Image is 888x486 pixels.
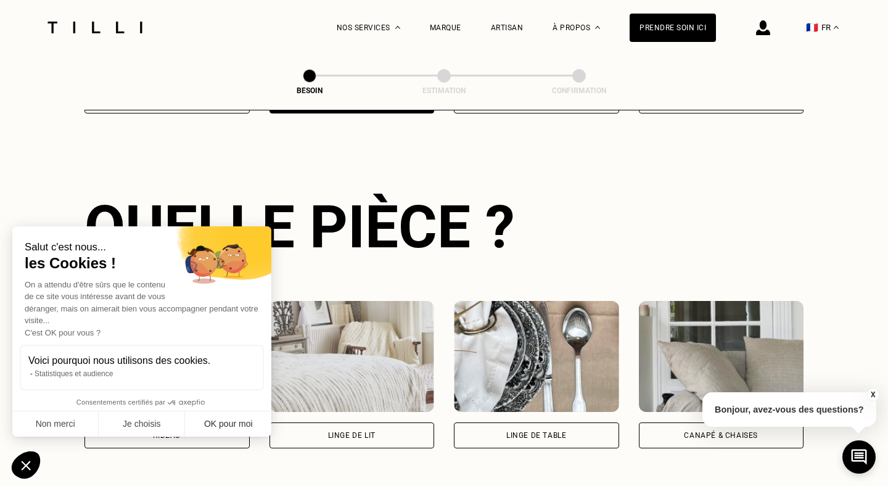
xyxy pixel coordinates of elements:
img: icône connexion [756,20,770,35]
button: X [866,388,879,402]
div: Linge de lit [328,432,376,439]
div: Quelle pièce ? [84,192,804,262]
p: Bonjour, avez-vous des questions? [702,392,876,427]
a: Marque [430,23,461,32]
div: Besoin [248,86,371,95]
img: Tilli retouche votre Linge de table [454,301,619,412]
img: Tilli retouche votre Canapé & chaises [639,301,804,412]
img: Menu déroulant à propos [595,26,600,29]
a: Prendre soin ici [630,14,716,42]
div: Linge de table [506,432,566,439]
div: Confirmation [517,86,641,95]
img: Menu déroulant [395,26,400,29]
div: Canapé & chaises [684,432,758,439]
img: Logo du service de couturière Tilli [43,22,147,33]
span: 🇫🇷 [806,22,818,33]
img: Tilli retouche votre Linge de lit [269,301,435,412]
a: Artisan [491,23,524,32]
img: menu déroulant [834,26,839,29]
div: Rideau [153,432,181,439]
div: Estimation [382,86,506,95]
